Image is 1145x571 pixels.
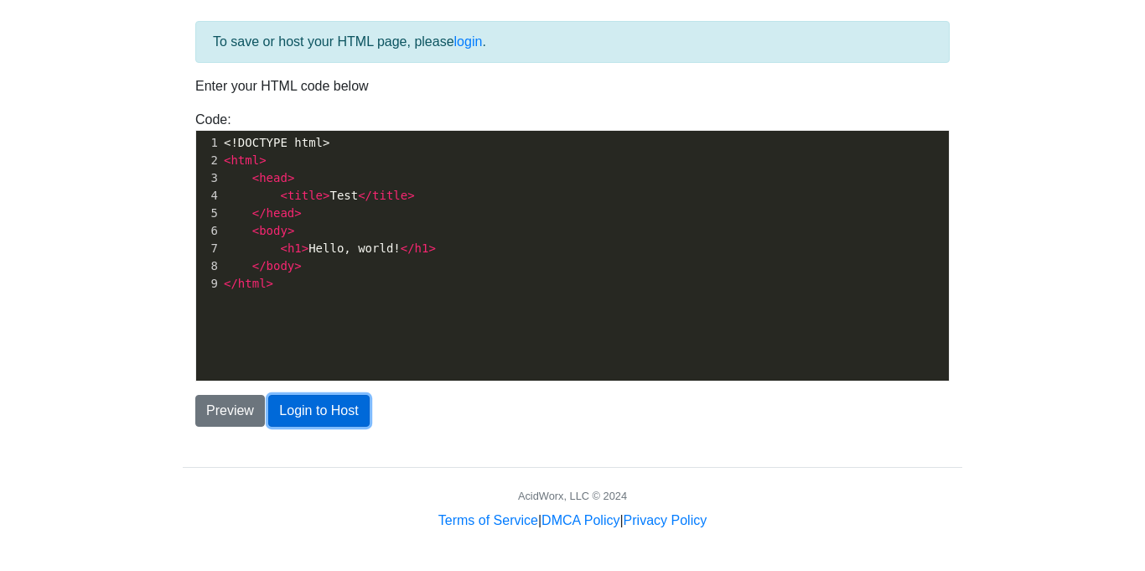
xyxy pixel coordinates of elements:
a: Privacy Policy [624,513,707,527]
span: head [267,206,295,220]
span: > [288,171,294,184]
span: > [294,259,301,273]
div: 7 [196,240,220,257]
span: </ [252,206,267,220]
span: <!DOCTYPE html> [224,136,329,149]
span: > [288,224,294,237]
span: </ [224,277,238,290]
span: title [372,189,407,202]
span: > [294,206,301,220]
span: head [259,171,288,184]
div: 8 [196,257,220,275]
span: h1 [288,241,302,255]
span: </ [358,189,372,202]
span: html [231,153,259,167]
div: 9 [196,275,220,293]
span: > [323,189,329,202]
div: AcidWorx, LLC © 2024 [518,488,627,504]
a: login [454,34,483,49]
div: To save or host your HTML page, please . [195,21,950,63]
span: > [267,277,273,290]
div: 2 [196,152,220,169]
div: Code: [183,110,962,382]
a: DMCA Policy [541,513,619,527]
span: < [224,153,231,167]
span: body [259,224,288,237]
span: h1 [415,241,429,255]
span: < [252,171,259,184]
span: > [407,189,414,202]
span: Test [224,189,415,202]
a: Terms of Service [438,513,538,527]
div: | | [438,511,707,531]
button: Preview [195,395,265,427]
p: Enter your HTML code below [195,76,950,96]
div: 6 [196,222,220,240]
span: < [280,241,287,255]
span: title [288,189,323,202]
span: > [302,241,308,255]
span: > [428,241,435,255]
span: < [252,224,259,237]
span: html [238,277,267,290]
div: 4 [196,187,220,205]
span: < [280,189,287,202]
div: 3 [196,169,220,187]
span: </ [401,241,415,255]
span: Hello, world! [224,241,436,255]
span: </ [252,259,267,273]
div: 1 [196,134,220,152]
span: body [267,259,295,273]
span: > [259,153,266,167]
div: 5 [196,205,220,222]
button: Login to Host [268,395,369,427]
